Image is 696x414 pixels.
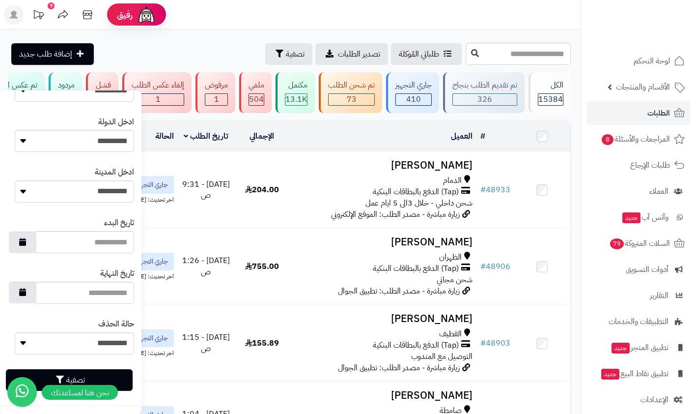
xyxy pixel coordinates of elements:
[104,217,134,229] label: تاريخ البدء
[439,252,462,263] span: الظهران
[600,367,668,381] span: تطبيق نقاط البيع
[155,130,174,142] a: الحالة
[629,10,687,30] img: logo-2.png
[601,369,619,380] span: جديد
[399,48,439,60] span: طلباتي المُوكلة
[587,336,690,359] a: تطبيق المتجرجديد
[120,72,194,113] a: إلغاء عكس الطلب 1
[274,72,317,113] a: مكتمل 13.1K
[391,43,462,65] a: طلباتي المُوكلة
[601,132,670,146] span: المراجعات والأسئلة
[249,93,264,105] span: 504
[317,72,384,113] a: تم شحن الطلب 73
[347,93,357,105] span: 73
[249,94,264,105] div: 504
[411,351,473,362] span: التوصيل مع المندوب
[205,80,228,91] div: مرفوض
[249,80,264,91] div: ملغي
[640,393,668,407] span: الإعدادات
[95,80,111,91] div: فشل
[384,72,441,113] a: جاري التجهيز 410
[587,49,690,73] a: لوحة التحكم
[373,340,459,351] span: (Tap) الدفع بالبطاقات البنكية
[182,331,230,355] span: [DATE] - 1:15 ص
[285,80,307,91] div: مكتمل
[395,80,432,91] div: جاري التجهيز
[265,43,312,65] button: تصفية
[610,238,625,250] span: 79
[98,319,134,330] label: حالة الحذف
[453,94,517,105] div: 326
[47,72,84,113] a: مردود 2
[612,343,630,354] span: جديد
[285,93,307,105] span: 13.1K
[331,208,460,220] span: زيارة مباشرة - مصدر الطلب: الموقع الإلكتروني
[480,184,510,196] a: #48933
[587,362,690,385] a: تطبيق نقاط البيعجديد
[214,93,219,105] span: 1
[480,261,486,272] span: #
[609,237,670,250] span: السلات المتروكة
[480,184,486,196] span: #
[136,180,168,190] span: جاري التجهيز
[365,197,473,209] span: شحن داخلي - خلال 3الى 5 ايام عمل
[6,369,133,391] button: تصفية
[245,337,279,349] span: 155.89
[622,212,640,223] span: جديد
[182,255,230,278] span: [DATE] - 1:26 ص
[480,261,510,272] a: #48906
[587,232,690,255] a: السلات المتروكة79
[649,184,668,198] span: العملاء
[616,80,670,94] span: الأقسام والمنتجات
[587,388,690,412] a: الإعدادات
[480,130,485,142] a: #
[338,285,460,297] span: زيارة مباشرة - مصدر الطلب: تطبيق الجوال
[480,337,510,349] a: #48903
[132,80,184,91] div: إلغاء عكس الطلب
[184,130,228,142] a: تاريخ الطلب
[194,72,237,113] a: مرفوض 1
[587,153,690,177] a: طلبات الإرجاع
[452,80,517,91] div: تم تقديم الطلب بنجاح
[587,127,690,151] a: المراجعات والأسئلة8
[294,390,473,401] h3: [PERSON_NAME]
[26,5,51,27] a: تحديثات المنصة
[132,94,184,105] div: 1
[373,186,459,198] span: (Tap) الدفع بالبطاقات البنكية
[136,333,168,343] span: جاري التجهيز
[250,130,274,142] a: الإجمالي
[156,93,161,105] span: 1
[338,362,460,374] span: زيارة مباشرة - مصدر الطلب: تطبيق الجوال
[285,94,307,105] div: 13144
[48,2,55,9] div: 9
[587,179,690,203] a: العملاء
[451,130,473,142] a: العميل
[237,72,274,113] a: ملغي 504
[245,184,279,196] span: 204.00
[137,5,156,25] img: ai-face.png
[205,94,227,105] div: 1
[587,206,690,229] a: وآتس آبجديد
[58,80,75,91] div: مردود
[621,210,668,224] span: وآتس آب
[634,54,670,68] span: لوحة التحكم
[406,93,421,105] span: 410
[587,101,690,125] a: الطلبات
[396,94,431,105] div: 410
[538,80,563,91] div: الكل
[100,268,134,279] label: تاريخ النهاية
[294,237,473,248] h3: [PERSON_NAME]
[587,258,690,281] a: أدوات التسويق
[373,263,459,274] span: (Tap) الدفع بالبطاقات البنكية
[587,310,690,333] a: التطبيقات والخدمات
[11,43,94,65] a: إضافة طلب جديد
[117,9,133,21] span: رفيق
[19,48,72,60] span: إضافة طلب جديد
[182,178,230,202] span: [DATE] - 9:31 ص
[95,167,134,178] label: ادخل المدينة
[601,134,614,146] span: 8
[286,48,305,60] span: تصفية
[98,117,134,128] label: ادخل الدولة
[437,274,473,286] span: شحن مجاني
[609,315,668,328] span: التطبيقات والخدمات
